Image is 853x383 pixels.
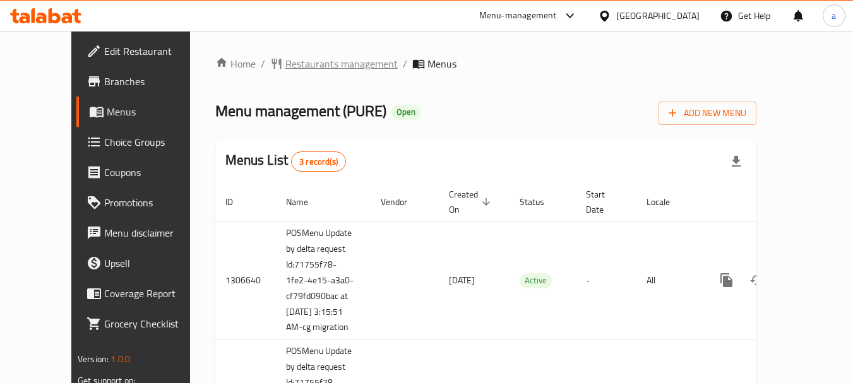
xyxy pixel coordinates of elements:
a: Upsell [76,248,214,278]
a: Restaurants management [270,56,398,71]
span: Branches [104,74,204,89]
span: Menus [427,56,456,71]
div: [GEOGRAPHIC_DATA] [616,9,700,23]
a: Grocery Checklist [76,309,214,339]
span: Vendor [381,194,424,209]
td: 1306640 [215,221,276,339]
div: Total records count [291,151,346,172]
li: / [261,56,265,71]
button: more [712,265,742,295]
span: Open [391,107,421,117]
span: Menus [107,104,204,119]
a: Coverage Report [76,278,214,309]
span: Created On [449,187,494,217]
span: ID [225,194,249,209]
li: / [403,56,407,71]
button: Add New Menu [659,102,756,125]
span: Menu disclaimer [104,225,204,240]
span: Status [520,194,561,209]
span: Edit Restaurant [104,44,204,59]
span: Menu management ( PURE ) [215,97,386,125]
div: Export file [721,146,751,177]
a: Choice Groups [76,127,214,157]
span: Choice Groups [104,134,204,150]
h2: Menus List [225,151,346,172]
span: 1.0.0 [110,351,130,367]
a: Menu disclaimer [76,218,214,248]
a: Coupons [76,157,214,187]
span: Active [520,273,552,288]
span: Start Date [586,187,621,217]
span: Grocery Checklist [104,316,204,331]
span: Restaurants management [285,56,398,71]
a: Home [215,56,256,71]
a: Menus [76,97,214,127]
span: Name [286,194,325,209]
span: [DATE] [449,272,475,288]
div: Menu-management [479,8,557,23]
div: Open [391,105,421,120]
span: a [832,9,836,23]
span: Add New Menu [669,105,746,121]
a: Branches [76,66,214,97]
span: Coupons [104,165,204,180]
span: Locale [647,194,686,209]
nav: breadcrumb [215,56,756,71]
span: Coverage Report [104,286,204,301]
td: - [576,221,636,339]
span: Version: [78,351,109,367]
td: All [636,221,701,339]
th: Actions [701,183,843,221]
a: Promotions [76,187,214,218]
span: Upsell [104,256,204,271]
span: 3 record(s) [292,156,345,168]
span: Promotions [104,195,204,210]
td: POSMenu Update by delta request Id:71755f78-1fe2-4e15-a3a0-cf79fd090bac at [DATE] 3:15:51 AM-cg m... [276,221,371,339]
a: Edit Restaurant [76,36,214,66]
button: Change Status [742,265,772,295]
div: Active [520,273,552,288]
